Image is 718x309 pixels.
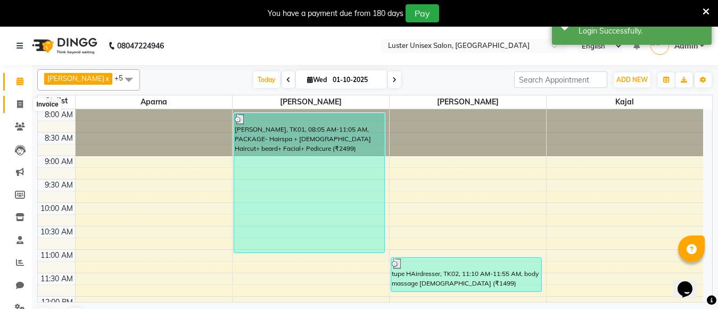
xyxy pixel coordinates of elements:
a: x [104,74,109,83]
span: ADD NEW [616,76,648,84]
div: 11:30 AM [38,273,75,284]
input: 2025-10-01 [329,72,383,88]
img: Admin [650,36,669,55]
span: Admin [674,40,698,52]
span: [PERSON_NAME] [390,95,546,109]
div: Login Successfully. [579,26,704,37]
span: [PERSON_NAME] [47,74,104,83]
input: Search Appointment [514,71,607,88]
div: 9:30 AM [43,180,75,191]
div: You have a payment due from 180 days [268,8,403,19]
span: +5 [114,74,131,82]
button: ADD NEW [614,72,650,87]
button: Pay [406,4,439,22]
div: 8:30 AM [43,133,75,144]
div: tupe HAirdresser, TK02, 11:10 AM-11:55 AM, body massage [DEMOGRAPHIC_DATA] (₹1499) [391,258,542,291]
iframe: chat widget [673,266,707,298]
span: Aparna [76,95,232,109]
div: 10:00 AM [38,203,75,214]
span: kajal [547,95,704,109]
div: 11:00 AM [38,250,75,261]
div: 12:00 PM [39,297,75,308]
div: [PERSON_NAME], TK01, 08:05 AM-11:05 AM, PACKAGE- Hairspa + [DEMOGRAPHIC_DATA] Haircut+ beard+ Fac... [234,113,385,253]
span: [PERSON_NAME] [233,95,389,109]
img: logo [27,31,100,61]
b: 08047224946 [117,31,164,61]
div: Invoice [34,98,61,111]
div: 8:00 AM [43,109,75,120]
span: Today [253,71,280,88]
div: 10:30 AM [38,226,75,238]
div: 9:00 AM [43,156,75,167]
span: Wed [304,76,329,84]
